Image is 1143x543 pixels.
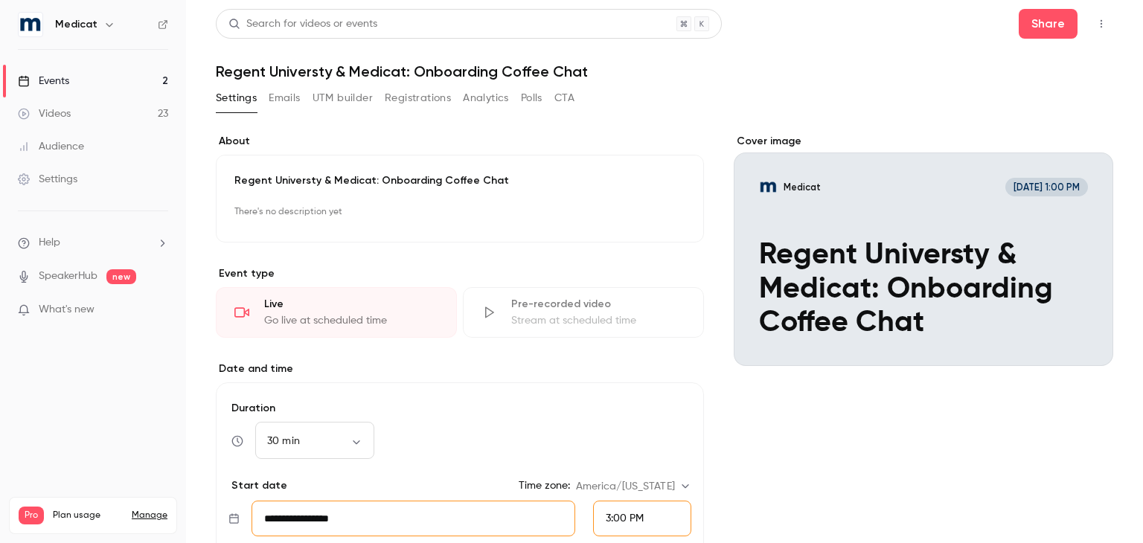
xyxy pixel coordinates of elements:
p: Event type [216,266,704,281]
div: America/[US_STATE] [576,479,691,494]
div: Stream at scheduled time [511,313,685,328]
div: Settings [18,172,77,187]
span: 3:00 PM [606,513,644,524]
button: Analytics [463,86,509,110]
div: LiveGo live at scheduled time [216,287,457,338]
a: Manage [132,510,167,521]
div: 30 min [255,434,374,449]
h1: Regent Universty & Medicat: Onboarding Coffee Chat [216,62,1113,80]
button: CTA [554,86,574,110]
span: Plan usage [53,510,123,521]
div: Search for videos or events [228,16,377,32]
label: Cover image [734,134,1113,149]
h6: Medicat [55,17,97,32]
img: Medicat [19,13,42,36]
span: Pro [19,507,44,524]
p: Regent Universty & Medicat: Onboarding Coffee Chat [234,173,685,188]
section: Cover image [734,134,1113,366]
label: Date and time [216,362,704,376]
label: Duration [228,401,691,416]
div: Go live at scheduled time [264,313,438,328]
a: SpeakerHub [39,269,97,284]
div: Audience [18,139,84,154]
button: Share [1019,9,1078,39]
p: Start date [228,478,287,493]
p: There's no description yet [234,200,685,224]
button: Emails [269,86,300,110]
div: Live [264,297,438,312]
div: Videos [18,106,71,121]
span: What's new [39,302,95,318]
label: About [216,134,704,149]
button: Settings [216,86,257,110]
button: UTM builder [313,86,373,110]
div: Events [18,74,69,89]
div: Pre-recorded videoStream at scheduled time [463,287,704,338]
span: new [106,269,136,284]
li: help-dropdown-opener [18,235,168,251]
div: From [593,501,691,536]
button: Registrations [385,86,451,110]
span: Help [39,235,60,251]
label: Time zone: [519,478,570,493]
div: Pre-recorded video [511,297,685,312]
button: Polls [521,86,542,110]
